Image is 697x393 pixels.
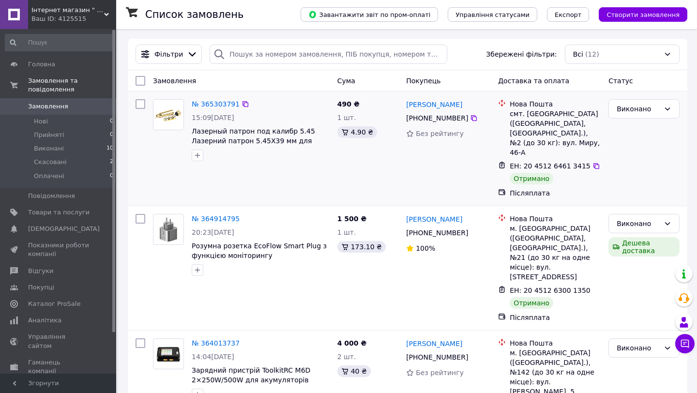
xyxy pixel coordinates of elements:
[416,130,464,137] span: Без рейтингу
[154,49,183,59] span: Фільтри
[192,366,310,384] a: Зарядний пристрій ToolkitRC M6D 2×250W/500W для акумуляторів
[153,77,196,85] span: Замовлення
[606,11,680,18] span: Створити замовлення
[110,158,113,166] span: 2
[547,7,590,22] button: Експорт
[404,111,470,125] div: [PHONE_NUMBER]
[192,242,327,269] a: Розумна розетка EcoFlow Smart Plug з функцією моніторингу [GEOGRAPHIC_DATA]
[192,114,234,121] span: 15:09[DATE]
[153,99,184,130] a: Фото товару
[573,49,583,59] span: Всі
[153,214,184,245] a: Фото товару
[28,358,90,376] span: Гаманець компанії
[608,77,633,85] span: Статус
[28,192,75,200] span: Повідомлення
[585,50,599,58] span: (12)
[498,77,569,85] span: Доставка та оплата
[589,10,687,18] a: Створити замовлення
[337,215,367,223] span: 1 500 ₴
[510,173,553,184] div: Отримано
[510,338,601,348] div: Нова Пошта
[34,172,64,181] span: Оплачені
[337,353,356,361] span: 2 шт.
[510,214,601,224] div: Нова Пошта
[28,316,61,325] span: Аналітика
[192,215,240,223] a: № 364914795
[28,225,100,233] span: [DEMOGRAPHIC_DATA]
[455,11,530,18] span: Управління статусами
[28,300,80,308] span: Каталог ProSale
[608,237,680,257] div: Дешева доставка
[510,162,591,170] span: ЕН: 20 4512 6461 3415
[337,126,377,138] div: 4.90 ₴
[34,117,48,126] span: Нові
[110,172,113,181] span: 0
[153,217,183,242] img: Фото товару
[510,99,601,109] div: Нова Пошта
[34,158,67,166] span: Скасовані
[510,287,591,294] span: ЕН: 20 4512 6300 1350
[555,11,582,18] span: Експорт
[337,241,386,253] div: 173.10 ₴
[337,100,360,108] span: 490 ₴
[34,144,64,153] span: Виконані
[404,226,470,240] div: [PHONE_NUMBER]
[28,267,53,275] span: Відгуки
[31,15,116,23] div: Ваш ID: 4125515
[153,342,183,366] img: Фото товару
[510,313,601,322] div: Післяплата
[617,104,660,114] div: Виконано
[153,100,183,130] img: Фото товару
[34,131,64,139] span: Прийняті
[28,208,90,217] span: Товари та послуги
[28,333,90,350] span: Управління сайтом
[145,9,243,20] h1: Список замовлень
[416,369,464,377] span: Без рейтингу
[28,76,116,94] span: Замовлення та повідомлення
[599,7,687,22] button: Створити замовлення
[106,144,113,153] span: 10
[210,45,447,64] input: Пошук за номером замовлення, ПІБ покупця, номером телефону, Email, номером накладної
[510,109,601,157] div: смт. [GEOGRAPHIC_DATA] ([GEOGRAPHIC_DATA], [GEOGRAPHIC_DATA].), №2 (до 30 кг): вул. Миру, 46-А
[192,127,315,154] a: Лазерный патрон под калибр 5.45 Лазерний патрон 5.45X39 мм для холодної пристрілки для АК TX
[31,6,104,15] span: Інтернет магазин " TrendyBox "
[301,7,438,22] button: Завантажити звіт по пром-оплаті
[406,339,462,348] a: [PERSON_NAME]
[337,365,371,377] div: 40 ₴
[28,241,90,258] span: Показники роботи компанії
[153,338,184,369] a: Фото товару
[337,114,356,121] span: 1 шт.
[192,353,234,361] span: 14:04[DATE]
[510,224,601,282] div: м. [GEOGRAPHIC_DATA] ([GEOGRAPHIC_DATA], [GEOGRAPHIC_DATA].), №21 (до 30 кг на одне місце): вул. ...
[5,34,114,51] input: Пошук
[28,102,68,111] span: Замовлення
[192,339,240,347] a: № 364013737
[617,343,660,353] div: Виконано
[192,100,240,108] a: № 365303791
[406,77,440,85] span: Покупець
[510,188,601,198] div: Післяплата
[404,350,470,364] div: [PHONE_NUMBER]
[337,228,356,236] span: 1 шт.
[406,214,462,224] a: [PERSON_NAME]
[486,49,557,59] span: Збережені фільтри:
[448,7,537,22] button: Управління статусами
[110,131,113,139] span: 0
[337,339,367,347] span: 4 000 ₴
[416,244,435,252] span: 100%
[28,60,55,69] span: Головна
[510,297,553,309] div: Отримано
[308,10,430,19] span: Завантажити звіт по пром-оплаті
[337,77,355,85] span: Cума
[110,117,113,126] span: 0
[192,228,234,236] span: 20:23[DATE]
[675,334,695,353] button: Чат з покупцем
[617,218,660,229] div: Виконано
[406,100,462,109] a: [PERSON_NAME]
[28,283,54,292] span: Покупці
